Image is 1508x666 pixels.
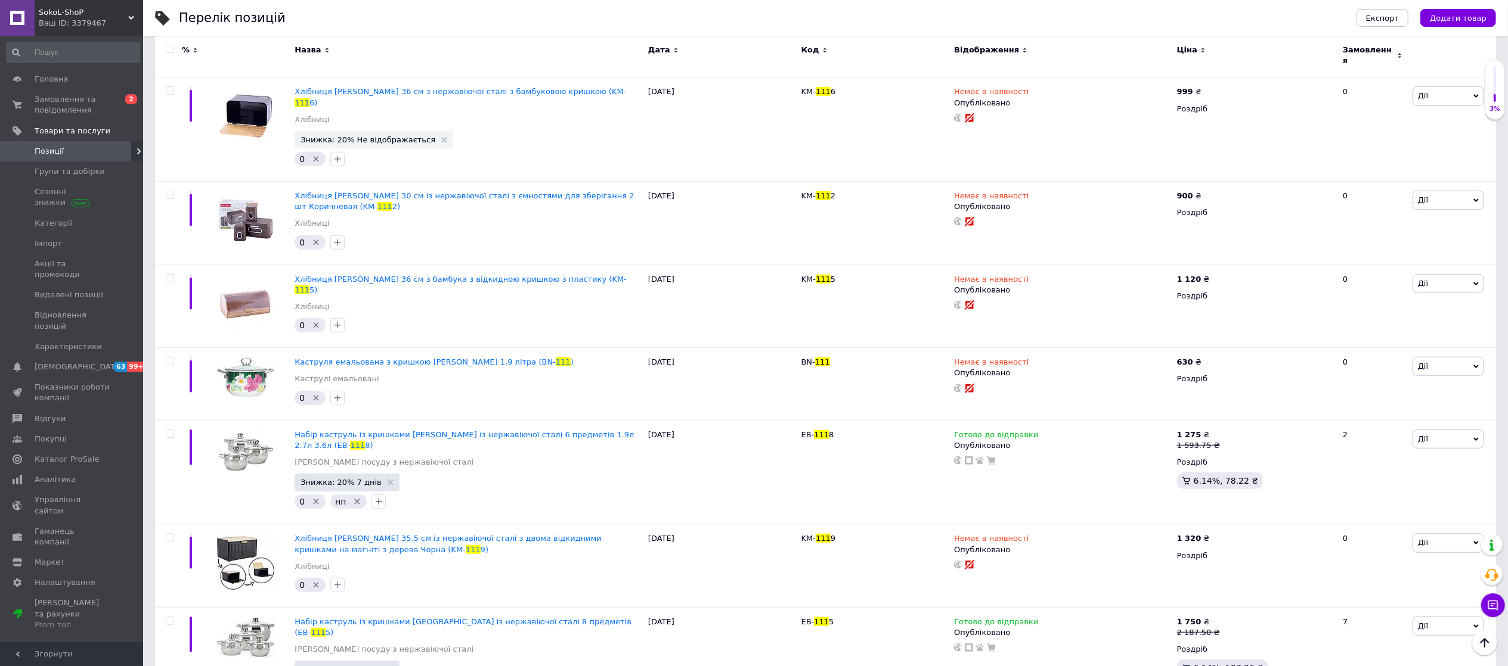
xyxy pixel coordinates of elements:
div: 3% [1485,105,1504,113]
span: Відновлення позицій [35,310,110,331]
span: 0 [299,238,305,247]
span: 9 [831,534,835,543]
span: Назва [295,45,321,55]
a: [PERSON_NAME] посуду з нержавіючої сталі [295,457,473,468]
div: Перелік позицій [179,12,286,24]
span: 2) [392,202,400,211]
div: Опубліковано [954,285,1171,295]
a: Хлібниця [PERSON_NAME] 36 см з бамбука з відкидною кришкою з пластику (KM-1115) [295,275,627,294]
b: 630 [1177,357,1193,366]
div: Опубліковано [954,98,1171,108]
span: Налаштування [35,577,95,588]
a: Набір каструль із кришками [PERSON_NAME] із нержавіючої сталі 6 предметів 1.9л 2.7л 3.6л (EB-1118) [295,430,634,450]
a: Хлібниця [PERSON_NAME] 30 см із нержавіючої сталі з ємностями для зберігання 2 шт Коричневая (KM-... [295,191,634,211]
span: 0 [299,393,305,403]
a: Хлібниця [PERSON_NAME] 36 см з нержавіючої сталі з бамбуковою кришкою (KM-1116) [295,87,626,107]
div: 0 [1336,348,1410,420]
a: Хлібниця [PERSON_NAME] 35.5 см із нержавіючої сталі з двома відкидними кришками на магніті з дере... [295,534,602,553]
div: 0 [1336,182,1410,265]
span: 0 [299,497,305,506]
span: 111 [377,202,392,211]
span: Набір каструль із кришками [GEOGRAPHIC_DATA] із нержавіючої сталі 8 предметів (EB- [295,617,631,637]
img: Набор кастрюль с крышками Edenberg из нержавеющей стали 8 предметов (EB-1115) [216,617,275,661]
span: Товари та послуги [35,126,110,136]
span: 5 [831,275,835,284]
div: 0 [1336,524,1410,608]
span: 8) [365,441,373,450]
span: Немає в наявності [954,191,1029,204]
svg: Видалити мітку [311,580,321,590]
div: ₴ [1177,274,1210,285]
span: KM- [801,191,816,200]
span: 111 [816,275,831,284]
div: ₴ [1177,191,1202,201]
img: Хлебница Kamille 36 см из бамбука с откидной крышкой из пластика (KM-1115) [216,274,275,334]
span: Відгуки [35,413,66,424]
div: Опубліковано [954,368,1171,378]
span: Позиції [35,146,64,157]
span: Додати товар [1430,14,1487,23]
div: 1 593.75 ₴ [1177,440,1220,451]
span: Дії [1418,538,1428,547]
span: Дії [1418,362,1428,371]
img: Кастрюля эмалированная с крышкой Benson 1,9 литра (BN-111) [216,357,275,399]
img: Хлебница Kamille 30 см из нержавеющей стали с емкостями для хранения 2 шт Коричневая (KM-1112) [216,191,275,250]
div: Роздріб [1177,644,1333,655]
img: Набор кастрюль с крышками Edenberg из нержавеющей стали 6 предметов 1.9л 2.7л 3.6л (EB-1118) [216,430,275,474]
span: Немає в наявності [954,275,1029,287]
div: [DATE] [645,77,798,182]
span: % [182,45,190,55]
span: Ціна [1177,45,1197,55]
span: 0 [299,580,305,590]
button: Чат з покупцем [1481,593,1505,617]
svg: Видалити мітку [311,497,321,506]
a: Хлібниці [295,561,329,572]
a: Хлібниці [295,218,329,229]
span: Хлібниця [PERSON_NAME] 30 см із нержавіючої сталі з ємностями для зберігання 2 шт Коричневая (KM- [295,191,634,211]
span: Гаманець компанії [35,526,110,547]
b: 1 750 [1177,617,1202,626]
div: [DATE] [645,524,798,608]
span: 6 [831,87,835,96]
span: 63 [113,362,127,372]
span: 6) [309,98,317,107]
svg: Видалити мітку [311,320,321,330]
span: Замовлення та повідомлення [35,94,110,116]
div: Роздріб [1177,457,1333,468]
span: Характеристики [35,341,102,352]
svg: Видалити мітку [352,497,362,506]
span: Головна [35,74,68,85]
span: нп [335,497,346,506]
span: 111 [556,357,571,366]
span: Немає в наявності [954,357,1029,370]
div: [DATE] [645,264,798,348]
span: 111 [816,191,831,200]
img: Хлебница Kamille 36 см из нержавеющей стали с бамбуковой крышкой (KM-1116) [216,86,275,146]
span: Імпорт [35,238,62,249]
div: ₴ [1177,357,1202,368]
span: 111 [350,441,365,450]
span: Набір каструль із кришками [PERSON_NAME] із нержавіючої сталі 6 предметів 1.9л 2.7л 3.6л (EB- [295,430,634,450]
b: 1 120 [1177,275,1202,284]
img: Хлебница Kamille 35.5 см из нержавеющей стали с двумя откидными крышками на магните из дерева Чер... [216,533,275,593]
div: [DATE] [645,420,798,524]
a: Хлібниці [295,301,329,312]
span: Видалені позиції [35,290,103,300]
a: Каструля емальована з кришкою [PERSON_NAME] 1,9 літра (BN-111) [295,357,574,366]
a: [PERSON_NAME] посуду з нержавіючої сталі [295,644,473,655]
span: Групи та добірки [35,166,105,177]
b: 1 320 [1177,534,1202,543]
span: 111 [814,430,829,439]
span: Аналітика [35,474,76,485]
input: Пошук [6,42,140,63]
span: KM- [801,275,816,284]
span: Відображення [954,45,1019,55]
span: 111 [816,87,831,96]
span: SokoL-ShoP [39,7,128,18]
span: 2 [125,94,137,104]
span: 111 [815,357,830,366]
span: BN- [801,357,815,366]
span: Замовлення [1343,45,1394,66]
span: Хлібниця [PERSON_NAME] 36 см з нержавіючої сталі з бамбуковою кришкою (KM- [295,87,626,96]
